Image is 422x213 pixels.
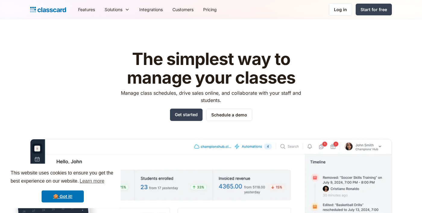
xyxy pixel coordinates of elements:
a: Logo [30,5,66,14]
a: Log in [329,3,352,16]
p: Manage class schedules, drive sales online, and collaborate with your staff and students. [115,89,307,104]
a: Customers [168,3,198,16]
div: Start for free [361,6,387,13]
div: Log in [334,6,347,13]
a: Start for free [356,4,392,15]
h1: The simplest way to manage your classes [115,50,307,87]
a: Pricing [198,3,222,16]
div: Solutions [105,6,122,13]
a: dismiss cookie message [42,190,84,202]
a: Features [73,3,100,16]
a: Get started [170,109,203,121]
a: learn more about cookies [79,177,105,186]
div: cookieconsent [5,164,121,208]
div: Solutions [100,3,134,16]
a: Integrations [134,3,168,16]
a: Schedule a demo [206,109,252,121]
span: This website uses cookies to ensure you get the best experience on our website. [11,169,115,186]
